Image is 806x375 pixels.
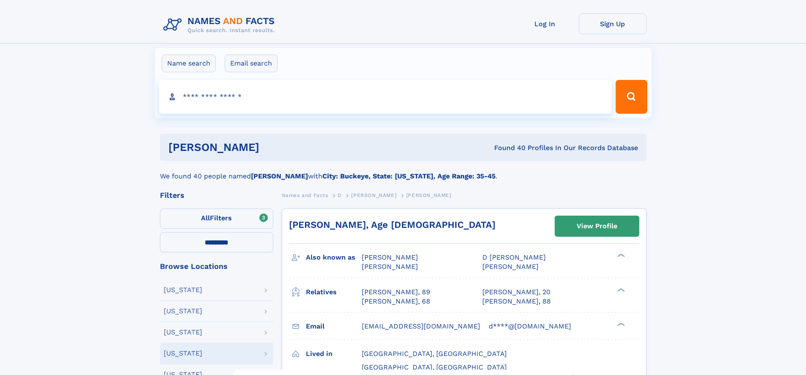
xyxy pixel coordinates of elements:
[482,297,551,306] a: [PERSON_NAME], 88
[615,287,625,293] div: ❯
[351,192,396,198] span: [PERSON_NAME]
[351,190,396,200] a: [PERSON_NAME]
[482,253,546,261] span: D [PERSON_NAME]
[615,321,625,327] div: ❯
[306,250,362,265] h3: Also known as
[306,319,362,334] h3: Email
[577,216,617,236] div: View Profile
[160,161,646,181] div: We found 40 people named with .
[164,308,202,315] div: [US_STATE]
[511,14,579,34] a: Log In
[225,55,278,72] label: Email search
[322,172,495,180] b: City: Buckeye, State: [US_STATE], Age Range: 35-45
[160,208,273,229] label: Filters
[406,192,451,198] span: [PERSON_NAME]
[164,287,202,293] div: [US_STATE]
[251,172,308,180] b: [PERSON_NAME]
[482,263,539,271] span: [PERSON_NAME]
[362,363,507,371] span: [GEOGRAPHIC_DATA], [GEOGRAPHIC_DATA]
[201,214,210,222] span: All
[338,190,342,200] a: D
[159,80,612,114] input: search input
[338,192,342,198] span: D
[306,285,362,299] h3: Relatives
[615,253,625,258] div: ❯
[362,350,507,358] span: [GEOGRAPHIC_DATA], [GEOGRAPHIC_DATA]
[362,263,418,271] span: [PERSON_NAME]
[162,55,216,72] label: Name search
[362,287,430,297] a: [PERSON_NAME], 89
[160,263,273,270] div: Browse Locations
[282,190,328,200] a: Names and Facts
[616,80,647,114] button: Search Button
[362,297,430,306] a: [PERSON_NAME], 68
[362,322,480,330] span: [EMAIL_ADDRESS][DOMAIN_NAME]
[579,14,646,34] a: Sign Up
[362,253,418,261] span: [PERSON_NAME]
[160,192,273,199] div: Filters
[306,347,362,361] h3: Lived in
[289,219,495,230] a: [PERSON_NAME], Age [DEMOGRAPHIC_DATA]
[164,329,202,336] div: [US_STATE]
[160,14,282,36] img: Logo Names and Facts
[482,287,550,297] a: [PERSON_NAME], 20
[168,142,377,153] h1: [PERSON_NAME]
[164,350,202,357] div: [US_STATE]
[377,143,638,153] div: Found 40 Profiles In Our Records Database
[555,216,639,236] a: View Profile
